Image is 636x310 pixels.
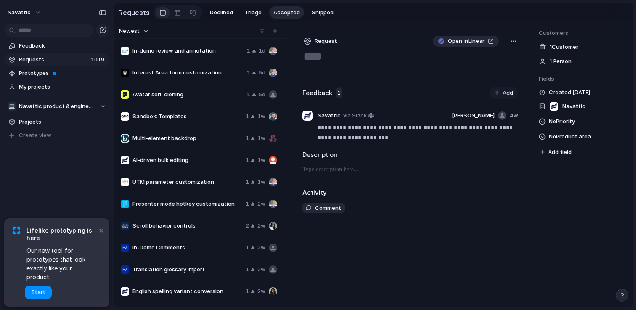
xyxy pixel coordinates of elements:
div: 💻 [8,102,16,111]
button: Triage [241,6,266,19]
span: Sandbox: Templates [132,112,242,121]
span: 1 [246,112,249,121]
span: Shipped [312,8,334,17]
button: Shipped [307,6,338,19]
span: Triage [245,8,262,17]
button: Start [25,286,52,299]
span: 1019 [91,56,106,64]
span: 1 [246,134,249,143]
h2: Requests [118,8,150,18]
span: UTM parameter customization [132,178,242,186]
span: Declined [210,8,233,17]
span: Multi-element backdrop [132,134,242,143]
span: 1 [246,287,249,296]
span: Navattic product & engineering [19,102,96,111]
span: Projects [19,118,106,126]
span: 5d [259,69,265,77]
span: Lifelike prototyping is here [26,227,97,242]
button: navattic [4,6,45,19]
h2: Feedback [302,88,332,98]
span: 2w [257,265,265,274]
button: Create view [4,129,109,142]
span: In-demo review and annotation [132,47,244,55]
span: 1 [246,156,249,164]
span: 2 [246,222,249,230]
span: 1 [247,69,250,77]
span: 1w [257,112,265,121]
span: 1 [246,200,249,208]
span: [PERSON_NAME] [452,111,495,120]
span: In-Demo Comments [132,244,242,252]
span: via Slack [343,111,367,120]
span: 2w [257,244,265,252]
span: Request [315,37,337,45]
span: Feedback [19,42,106,50]
span: No Priority [549,117,575,127]
span: Requests [19,56,88,64]
h2: Description [302,150,518,160]
span: 1 [246,178,249,186]
span: Translation glossary import [132,265,242,274]
span: 1 [247,90,250,99]
span: 1d [259,47,265,55]
a: Requests1019 [4,53,109,66]
span: AI-driven bulk editing [132,156,242,164]
h2: Activity [302,188,327,198]
span: 1 Customer [550,43,578,51]
a: Prototypes [4,67,109,79]
span: Avatar self-cloning [132,90,244,99]
span: 1w [257,178,265,186]
span: Presenter mode hotkey customization [132,200,242,208]
button: Comment [302,203,344,214]
span: 1 [246,244,249,252]
span: Open in Linear [448,37,485,45]
span: English spelling variant conversion [132,287,242,296]
span: Prototypes [19,69,106,77]
span: 2w [257,222,265,230]
span: navattic [8,8,31,17]
span: Create view [19,131,51,140]
span: Start [31,288,45,297]
span: Navattic [318,111,341,120]
span: Scroll behavior controls [132,222,242,230]
a: Projects [4,116,109,128]
span: Add [503,89,513,97]
span: Interest Area form customization [132,69,244,77]
span: 1 Person [550,57,572,66]
button: Accepted [269,6,304,19]
span: Comment [315,204,341,212]
span: Fields [539,75,626,83]
a: via Slack [342,111,375,121]
span: Newest [119,27,140,35]
span: 1 [247,47,250,55]
span: 1 [246,265,249,274]
button: 💻Navattic product & engineering [4,100,109,113]
span: Accepted [273,8,300,17]
button: Add field [539,147,573,158]
span: 5d [259,90,265,99]
button: Declined [206,6,237,19]
span: Navattic [562,102,586,111]
span: No Product area [549,132,591,142]
span: Our new tool for prototypes that look exactly like your product. [26,246,97,281]
span: Add field [548,148,572,156]
span: 4w [510,111,518,120]
button: Newest [118,26,150,37]
span: 1w [257,156,265,164]
span: 2w [257,287,265,296]
a: Open inLinear [433,36,499,47]
span: Created [DATE] [549,88,590,97]
span: My projects [19,83,106,91]
span: 1 [336,87,342,98]
button: Add [490,87,518,99]
span: Customers [539,29,626,37]
button: Request [302,36,338,47]
a: Feedback [4,40,109,52]
button: Dismiss [96,225,106,235]
span: 2w [257,200,265,208]
span: 1w [257,134,265,143]
a: My projects [4,81,109,93]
